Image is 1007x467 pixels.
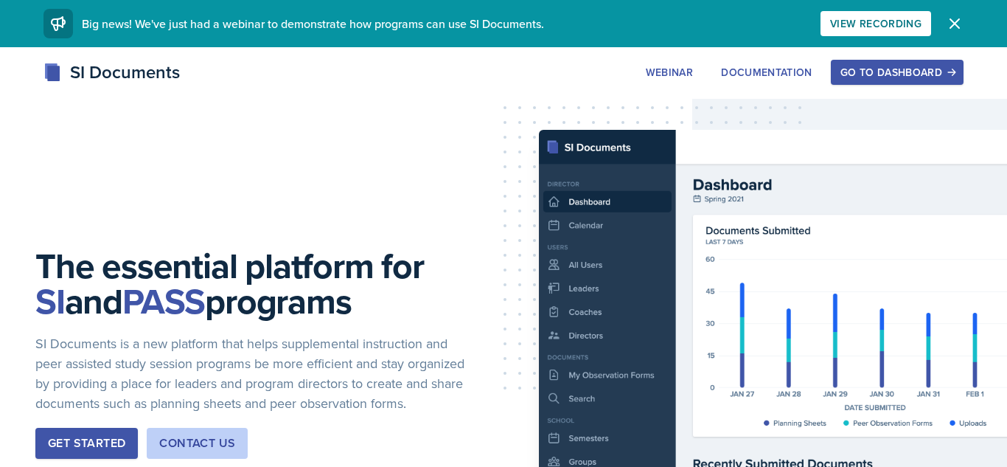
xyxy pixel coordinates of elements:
[636,60,703,85] button: Webinar
[82,15,544,32] span: Big news! We've just had a webinar to demonstrate how programs can use SI Documents.
[35,428,138,459] button: Get Started
[646,66,693,78] div: Webinar
[159,435,235,452] div: Contact Us
[48,435,125,452] div: Get Started
[711,60,822,85] button: Documentation
[721,66,812,78] div: Documentation
[840,66,954,78] div: Go to Dashboard
[830,18,921,30] div: View Recording
[147,428,248,459] button: Contact Us
[43,59,180,86] div: SI Documents
[820,11,931,36] button: View Recording
[831,60,964,85] button: Go to Dashboard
